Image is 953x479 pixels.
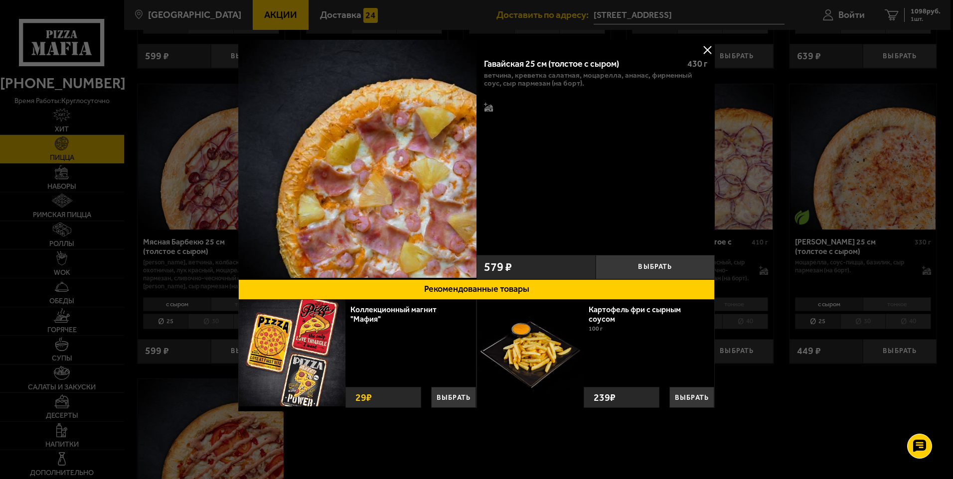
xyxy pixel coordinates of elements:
img: Гавайская 25 см (толстое с сыром) [238,40,476,278]
a: Коллекционный магнит "Мафия" [350,305,437,324]
strong: 239 ₽ [591,387,618,407]
button: Рекомендованные товары [238,279,715,300]
span: 430 г [687,58,707,69]
a: Гавайская 25 см (толстое с сыром) [238,40,476,279]
strong: 29 ₽ [353,387,374,407]
a: Картофель фри с сырным соусом [589,305,681,324]
button: Выбрать [596,255,715,279]
button: Выбрать [431,387,476,408]
div: Гавайская 25 см (толстое с сыром) [484,59,679,70]
button: Выбрать [669,387,714,408]
span: 579 ₽ [484,261,512,273]
span: 100 г [589,325,603,332]
p: ветчина, креветка салатная, моцарелла, ананас, фирменный соус, сыр пармезан (на борт). [484,72,707,88]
